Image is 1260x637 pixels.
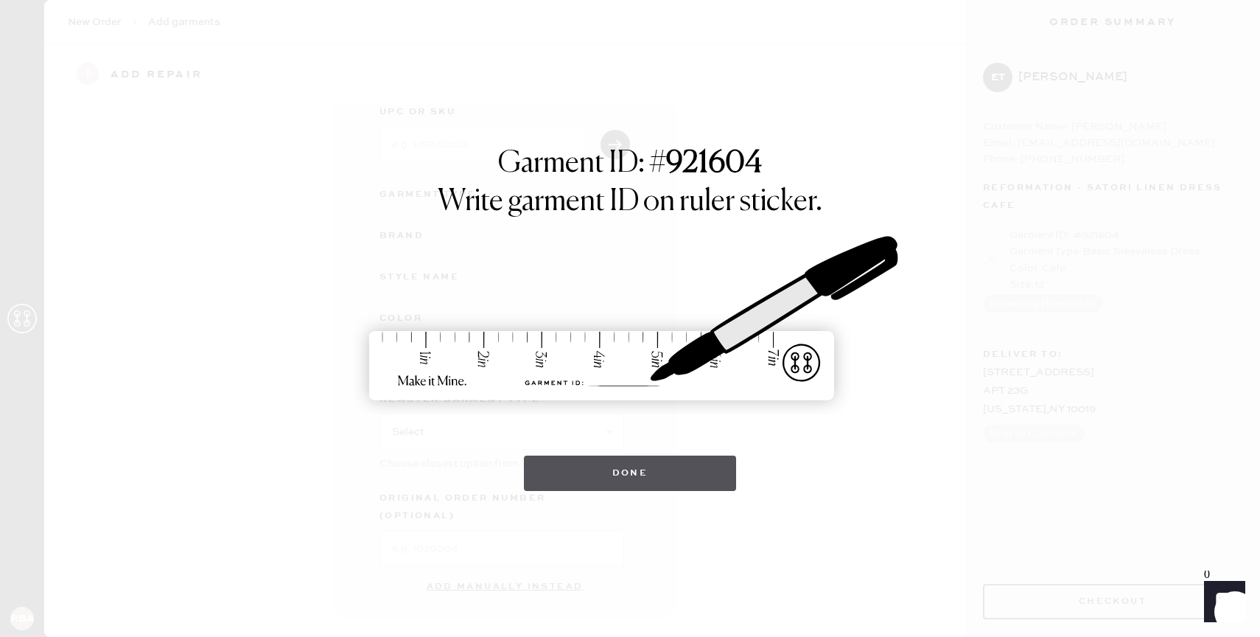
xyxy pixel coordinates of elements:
[438,184,822,220] h1: Write garment ID on ruler sticker.
[1190,571,1253,634] iframe: Front Chat
[498,146,762,184] h1: Garment ID: #
[666,149,762,178] strong: 921604
[354,198,906,441] img: ruler-sticker-sharpie.svg
[524,456,737,491] button: Done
